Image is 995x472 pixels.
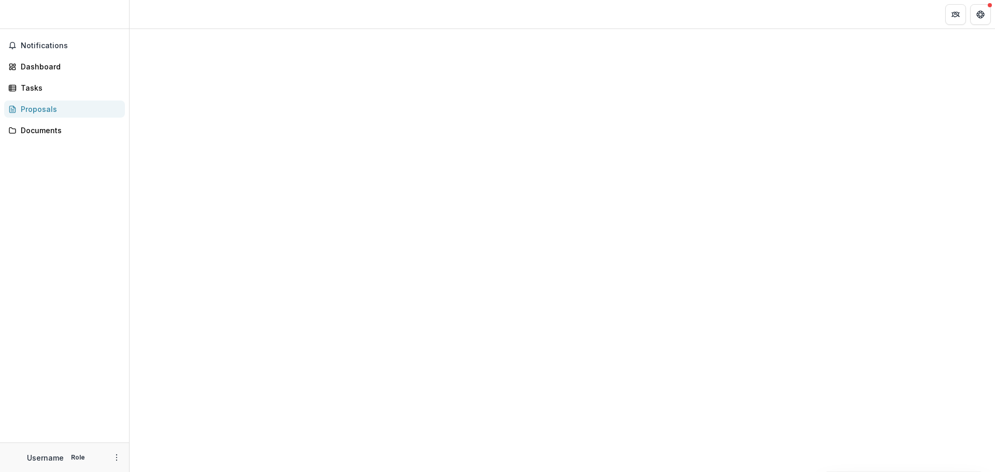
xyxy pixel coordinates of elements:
button: Get Help [970,4,991,25]
a: Dashboard [4,58,125,75]
button: Partners [945,4,966,25]
span: Notifications [21,41,121,50]
div: Documents [21,125,117,136]
button: More [110,451,123,464]
a: Documents [4,122,125,139]
a: Proposals [4,101,125,118]
div: Proposals [21,104,117,115]
p: Role [68,453,88,462]
a: Tasks [4,79,125,96]
button: Notifications [4,37,125,54]
div: Tasks [21,82,117,93]
p: Username [27,452,64,463]
div: Dashboard [21,61,117,72]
